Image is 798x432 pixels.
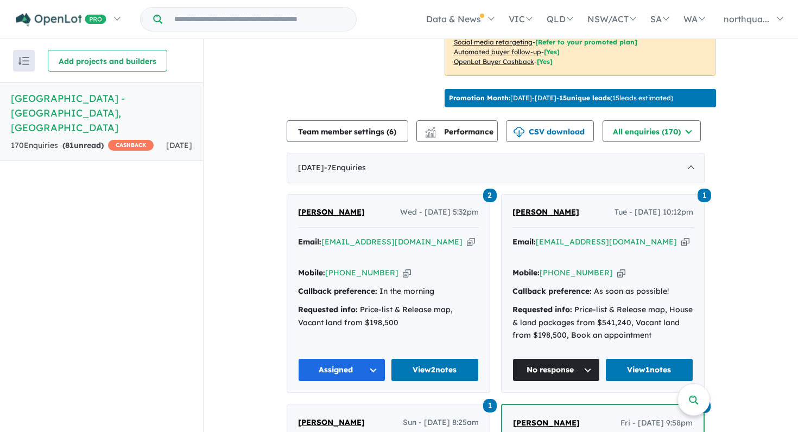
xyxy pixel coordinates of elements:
p: [DATE] - [DATE] - ( 15 leads estimated) [449,93,673,103]
button: Add projects and builders [48,50,167,72]
button: Assigned [298,358,386,382]
span: [PERSON_NAME] [512,207,579,217]
div: Price-list & Release map, House & land packages from $541,240, Vacant land from $198,500, Book an... [512,304,693,342]
strong: Callback preference: [298,286,377,296]
span: Performance [427,127,493,137]
div: As soon as possible! [512,285,693,298]
span: Tue - [DATE] 10:12pm [615,206,693,219]
input: Try estate name, suburb, builder or developer [164,8,354,31]
div: Price-list & Release map, Vacant land from $198,500 [298,304,479,330]
a: [EMAIL_ADDRESS][DOMAIN_NAME] [536,237,677,247]
a: 1 [698,188,711,202]
span: Wed - [DATE] 5:32pm [400,206,479,219]
strong: Requested info: [298,305,358,314]
span: [PERSON_NAME] [298,417,365,427]
a: [PERSON_NAME] [512,206,579,219]
button: Team member settings (6) [287,120,408,142]
button: Copy [681,236,689,248]
a: [PHONE_NUMBER] [325,268,398,278]
a: View2notes [391,358,479,382]
img: sort.svg [18,57,29,65]
u: Automated buyer follow-up [454,48,541,56]
span: [DATE] [166,140,192,150]
img: download icon [514,127,524,138]
a: [PERSON_NAME] [298,206,365,219]
span: CASHBACK [108,140,154,151]
div: [DATE] [287,153,705,183]
button: All enquiries (170) [603,120,701,142]
button: Copy [467,236,475,248]
a: 1 [483,397,497,412]
a: [EMAIL_ADDRESS][DOMAIN_NAME] [321,237,463,247]
span: 1 [483,399,497,412]
span: [Yes] [537,57,553,66]
b: 15 unique leads [559,94,610,102]
a: [PERSON_NAME] [513,417,580,430]
a: View1notes [605,358,693,382]
img: bar-chart.svg [425,130,436,137]
span: 2 [483,189,497,202]
strong: Email: [512,237,536,247]
u: Social media retargeting [454,38,533,46]
span: 1 [698,189,711,202]
strong: Mobile: [512,268,540,278]
span: Fri - [DATE] 9:58pm [620,417,693,430]
span: [PERSON_NAME] [513,418,580,428]
u: OpenLot Buyer Cashback [454,57,534,66]
a: [PHONE_NUMBER] [540,268,613,278]
button: CSV download [506,120,594,142]
span: 6 [389,127,394,137]
button: No response [512,358,600,382]
button: Copy [617,267,625,279]
b: Promotion Month: [449,94,510,102]
strong: Mobile: [298,268,325,278]
a: [PERSON_NAME] [298,416,365,429]
h5: [GEOGRAPHIC_DATA] - [GEOGRAPHIC_DATA] , [GEOGRAPHIC_DATA] [11,91,192,135]
span: - 7 Enquir ies [324,163,366,172]
img: line-chart.svg [425,127,435,133]
button: Copy [403,267,411,279]
div: In the morning [298,285,479,298]
strong: Callback preference: [512,286,592,296]
strong: ( unread) [62,140,104,150]
a: 2 [483,188,497,202]
img: Openlot PRO Logo White [16,13,106,27]
span: [PERSON_NAME] [298,207,365,217]
button: Performance [416,120,498,142]
div: 170 Enquir ies [11,139,154,152]
strong: Requested info: [512,305,572,314]
strong: Email: [298,237,321,247]
span: Sun - [DATE] 8:25am [403,416,479,429]
span: northqua... [724,14,769,24]
span: [Refer to your promoted plan] [535,38,637,46]
span: [Yes] [544,48,560,56]
span: 81 [65,140,74,150]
